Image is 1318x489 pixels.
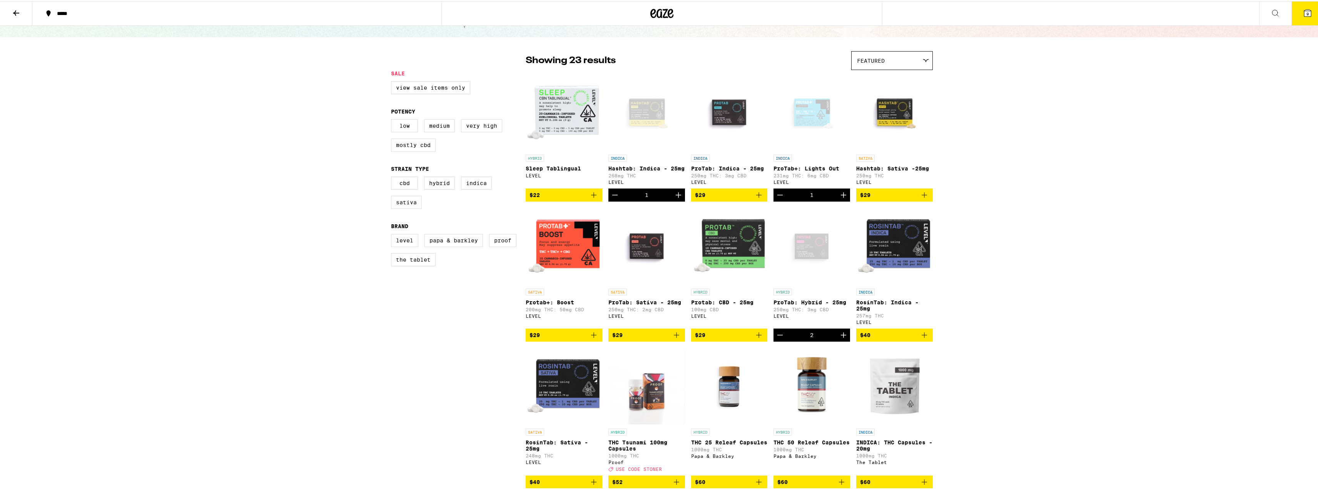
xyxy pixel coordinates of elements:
[526,73,602,150] img: LEVEL - Sleep Tablingual
[691,312,768,317] div: LEVEL
[856,319,933,324] div: LEVEL
[391,118,418,131] label: Low
[608,73,685,187] a: Open page for Hashtab: Indica - 25mg from LEVEL
[773,287,792,294] p: HYBRID
[391,195,422,208] label: Sativa
[526,459,602,464] div: LEVEL
[608,298,685,304] p: ProTab: Sativa - 25mg
[837,327,850,340] button: Increment
[856,187,933,200] button: Add to bag
[608,287,627,294] p: SATIVA
[608,427,627,434] p: HYBRID
[691,73,768,187] a: Open page for ProTab: Indica - 25mg from LEVEL
[691,73,768,150] img: LEVEL - ProTab: Indica - 25mg
[1306,10,1309,15] span: 9
[691,438,768,444] p: THC 25 Releaf Capsules
[526,172,602,177] div: LEVEL
[608,474,685,487] button: Add to bag
[691,452,768,457] div: Papa & Barkley
[526,287,544,294] p: SATIVA
[608,164,685,170] p: Hashtab: Indica - 25mg
[526,427,544,434] p: SATIVA
[391,252,436,265] label: The Tablet
[530,191,540,197] span: $22
[691,207,768,327] a: Open page for Protab: CBD - 25mg from LEVEL
[608,452,685,457] p: 1000mg THC
[608,438,685,451] p: THC Tsunami 100mg Capsules
[856,207,933,284] img: LEVEL - RosinTab: Indica - 25mg
[856,312,933,317] p: 257mg THC
[837,187,850,200] button: Increment
[856,347,933,474] a: Open page for INDICA: THC Capsules - 20mg from The Tablet
[672,187,685,200] button: Increment
[773,179,850,184] div: LEVEL
[691,164,768,170] p: ProTab: Indica - 25mg
[856,347,933,424] img: The Tablet - INDICA: THC Capsules - 20mg
[773,446,850,451] p: 1000mg THC
[691,347,768,424] img: Papa & Barkley - THC 25 Releaf Capsules
[691,187,768,200] button: Add to bag
[526,347,602,474] a: Open page for RosinTab: Sativa - 25mg from LEVEL
[860,478,870,484] span: $60
[777,478,788,484] span: $60
[616,466,662,471] span: USE CODE STONER
[691,474,768,487] button: Add to bag
[773,427,792,434] p: HYBRID
[526,154,544,160] p: HYBRID
[773,298,850,304] p: ProTab: Hybrid - 25mg
[773,207,850,327] a: Open page for ProTab: Hybrid - 25mg from LEVEL
[608,187,621,200] button: Decrement
[526,207,602,284] img: LEVEL - Protab+: Boost
[773,474,850,487] button: Add to bag
[691,179,768,184] div: LEVEL
[810,331,814,337] div: 2
[856,179,933,184] div: LEVEL
[860,191,870,197] span: $29
[856,298,933,310] p: RosinTab: Indica - 25mg
[526,474,602,487] button: Add to bag
[691,207,768,284] img: LEVEL - Protab: CBD - 25mg
[461,175,492,189] label: Indica
[695,191,705,197] span: $29
[526,306,602,311] p: 200mg THC: 50mg CBD
[530,478,540,484] span: $40
[856,327,933,340] button: Add to bag
[608,207,685,327] a: Open page for ProTab: Sativa - 25mg from LEVEL
[526,164,602,170] p: Sleep Tablingual
[695,478,705,484] span: $60
[530,331,540,337] span: $29
[773,73,850,187] a: Open page for ProTab+: Lights Out from LEVEL
[856,459,933,464] div: The Tablet
[773,347,850,424] img: Papa & Barkley - THC 50 Releaf Capsules
[691,446,768,451] p: 1000mg THC
[691,154,710,160] p: INDICA
[695,331,705,337] span: $29
[856,438,933,451] p: INDICA: THC Capsules - 20mg
[526,452,602,457] p: 248mg THC
[856,73,933,150] img: LEVEL - Hashtab: Sativa -25mg
[691,287,710,294] p: HYBRID
[391,80,470,93] label: View Sale Items Only
[424,233,483,246] label: Papa & Barkley
[608,306,685,311] p: 250mg THC: 2mg CBD
[857,57,885,63] span: Featured
[526,347,602,424] img: LEVEL - RosinTab: Sativa - 25mg
[856,474,933,487] button: Add to bag
[391,175,418,189] label: CBD
[608,154,627,160] p: INDICA
[608,172,685,177] p: 268mg THC
[526,312,602,317] div: LEVEL
[691,306,768,311] p: 100mg CBD
[391,222,408,228] legend: Brand
[645,191,648,197] div: 1
[856,287,875,294] p: INDICA
[612,478,623,484] span: $52
[773,306,850,311] p: 250mg THC: 3mg CBD
[461,118,502,131] label: Very High
[5,5,55,12] span: Hi. Need any help?
[773,164,850,170] p: ProTab+: Lights Out
[489,233,516,246] label: Proof
[608,207,685,284] img: LEVEL - ProTab: Sativa - 25mg
[860,331,870,337] span: $40
[773,438,850,444] p: THC 50 Releaf Capsules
